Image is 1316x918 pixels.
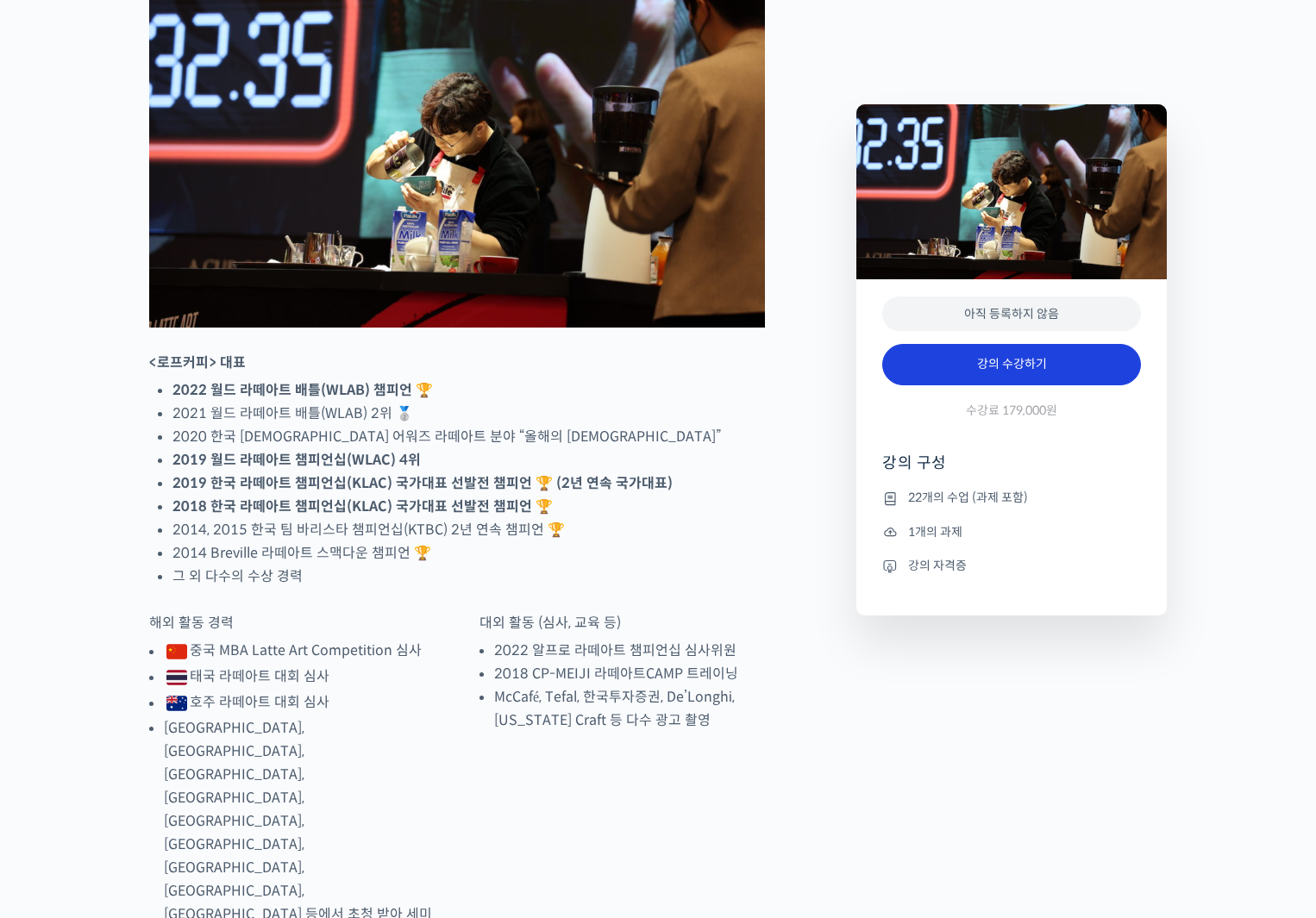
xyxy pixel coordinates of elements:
strong: <로프커피> 대표 [149,353,246,372]
li: 2014, 2015 한국 팀 바리스타 챔피언십(KTBC) 2년 연속 챔피언 🏆 [172,518,765,541]
strong: 2022 월드 라떼아트 배틀(WLAB) 챔피언 🏆 [172,381,433,399]
li: 1개의 과제 [882,521,1141,542]
span: 설정 [266,572,287,586]
a: 설정 [222,546,331,590]
strong: 2019 월드 라떼아트 챔피언십(WLAC) 4위 [172,451,421,469]
a: 강의 수강하기 [882,344,1141,385]
div: 아직 등록하지 않음 [882,297,1141,332]
a: 홈 [5,546,114,590]
li: 강의 자격증 [882,555,1141,576]
p: 대외 활동 (심사, 교육 등) [471,611,774,634]
span: 홈 [54,572,65,586]
h4: 강의 구성 [882,453,1141,487]
li: 호주 라떼아트 대회 심사 [164,690,443,716]
p: 해외 활동 경력 [141,611,443,634]
span: 수강료 179,000원 [966,403,1057,419]
img: 🇨🇳 [166,641,187,662]
li: 2014 Breville 라떼아트 스맥다운 챔피언 🏆 [172,541,765,565]
img: 🇹🇭 [166,667,187,688]
li: 2021 월드 라떼아트 배틀(WLAB) 2위 🥈 [172,402,765,425]
li: 22개의 수업 (과제 포함) [882,488,1141,509]
li: 중국 MBA Latte Art Competition 심사 [164,639,443,665]
li: 2018 CP-MEIJI 라떼아트CAMP 트레이닝 [494,662,774,685]
li: 태국 라떼아트 대회 심사 [164,665,443,690]
img: 🇦🇺 [166,693,187,714]
strong: 2019 한국 라떼아트 챔피언십(KLAC) 국가대표 선발전 챔피언 🏆 (2년 연속 국가대표) [172,474,673,492]
li: 2020 한국 [DEMOGRAPHIC_DATA] 어워즈 라떼아트 분야 “올해의 [DEMOGRAPHIC_DATA]” [172,425,765,448]
a: 대화 [114,546,222,590]
li: McCafé, Tefal, 한국투자증권, De’Longhi, [US_STATE] Craft 등 다수 광고 촬영 [494,685,774,732]
span: 대화 [158,573,179,587]
li: 2022 알프로 라떼아트 챔피언십 심사위원 [494,639,774,662]
strong: 2018 한국 라떼아트 챔피언십(KLAC) 국가대표 선발전 챔피언 🏆 [172,497,553,515]
li: 그 외 다수의 수상 경력 [172,565,765,588]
